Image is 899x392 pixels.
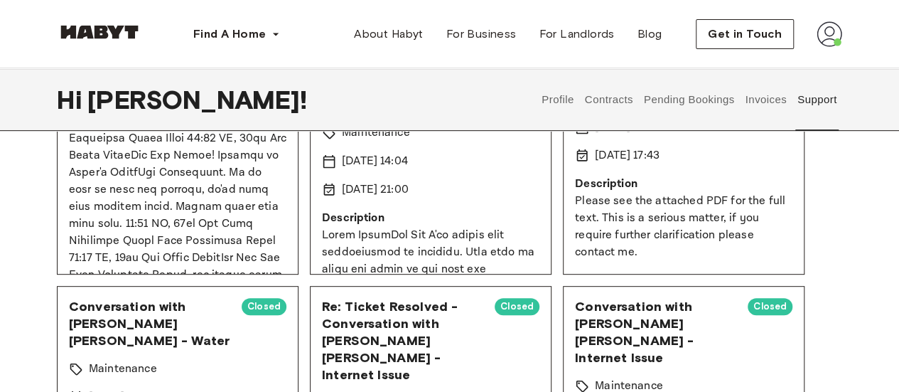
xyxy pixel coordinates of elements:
p: Maintenance [89,361,157,378]
p: Description [322,210,539,227]
span: Re: Ticket Resolved - Conversation with [PERSON_NAME] [PERSON_NAME] - Internet Issue [322,298,483,383]
a: Blog [626,20,674,48]
span: [PERSON_NAME] ! [87,85,307,115]
a: For Business [435,20,528,48]
p: [DATE] 14:04 [342,153,408,170]
span: Blog [637,26,662,43]
a: For Landlords [527,20,625,48]
span: Hi [57,85,87,115]
span: Closed [495,300,539,314]
button: Get in Touch [696,19,794,49]
span: For Business [446,26,517,43]
img: Habyt [57,25,142,39]
span: Find A Home [193,26,266,43]
p: [DATE] 21:00 [342,181,409,198]
button: Find A Home [182,20,291,48]
span: Closed [242,300,286,314]
button: Invoices [743,68,788,131]
img: avatar [817,21,842,47]
span: About Habyt [354,26,423,43]
button: Profile [540,68,576,131]
button: Support [795,68,839,131]
p: Description [575,176,792,193]
span: Conversation with [PERSON_NAME] [PERSON_NAME] - Internet Issue [575,298,736,366]
p: Maintenance [342,125,410,142]
span: For Landlords [539,26,614,43]
span: Get in Touch [708,26,782,43]
p: [DATE] 17:43 [595,147,660,164]
a: About Habyt [343,20,434,48]
button: Contracts [583,68,635,131]
span: Conversation with [PERSON_NAME] [PERSON_NAME] - Water [69,298,230,349]
span: Closed [748,300,792,314]
p: Please see the attached PDF for the full text. This is a serious matter, if you require further c... [575,193,792,261]
div: user profile tabs [537,68,842,131]
button: Pending Bookings [642,68,736,131]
